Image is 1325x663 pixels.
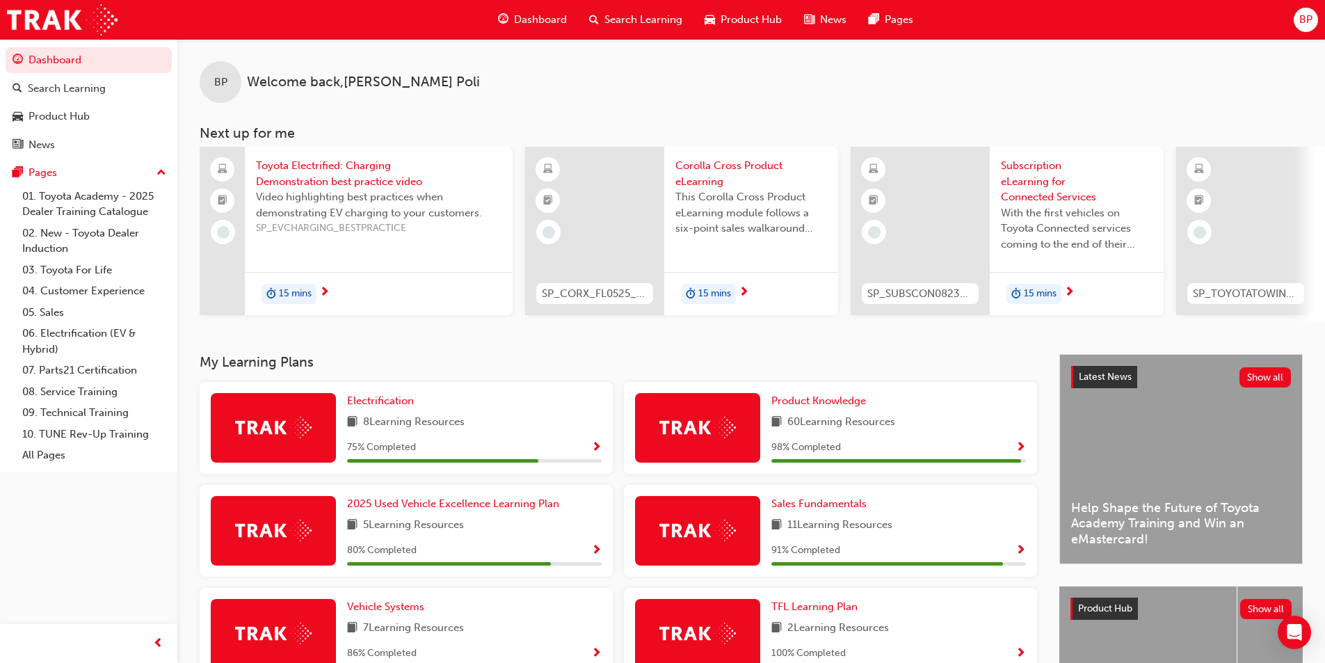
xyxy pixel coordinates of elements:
img: Trak [235,520,312,541]
a: 10. TUNE Rev-Up Training [17,424,172,445]
button: Pages [6,160,172,186]
span: search-icon [589,11,599,29]
span: Latest News [1079,371,1132,383]
span: Pages [885,12,913,28]
a: Product Knowledge [771,393,872,409]
button: Show Progress [1015,439,1026,456]
img: Trak [659,623,736,644]
span: book-icon [347,620,358,637]
span: Electrification [347,394,414,407]
span: 7 Learning Resources [363,620,464,637]
div: Open Intercom Messenger [1278,616,1311,649]
a: pages-iconPages [858,6,924,34]
span: 2 Learning Resources [787,620,889,637]
span: booktick-icon [543,192,553,210]
h3: My Learning Plans [200,354,1037,370]
span: Search Learning [604,12,682,28]
span: 15 mins [279,286,312,302]
a: Latest NewsShow allHelp Shape the Future of Toyota Academy Training and Win an eMastercard! [1059,354,1303,564]
span: book-icon [771,517,782,534]
span: car-icon [13,111,23,123]
span: Video highlighting best practices when demonstrating EV charging to your customers. [256,189,501,221]
span: Toyota Electrified: Charging Demonstration best practice video [256,158,501,189]
div: Search Learning [28,81,106,97]
a: news-iconNews [793,6,858,34]
span: Dashboard [514,12,567,28]
button: Show Progress [1015,645,1026,662]
span: learningResourceType_ELEARNING-icon [543,161,553,179]
span: 98 % Completed [771,440,841,456]
span: Product Knowledge [771,394,866,407]
div: Product Hub [29,109,90,125]
span: Show Progress [591,648,602,660]
a: 03. Toyota For Life [17,259,172,281]
span: up-icon [156,164,166,182]
div: News [29,137,55,153]
span: BP [1299,12,1312,28]
a: Product HubShow all [1070,598,1292,620]
a: All Pages [17,445,172,466]
img: Trak [235,623,312,644]
span: SP_SUBSCON0823_EL [867,286,973,302]
a: 06. Electrification (EV & Hybrid) [17,323,172,360]
a: Sales Fundamentals [771,496,872,512]
span: Product Hub [1078,602,1132,614]
span: search-icon [13,83,22,95]
span: BP [214,74,227,90]
a: 01. Toyota Academy - 2025 Dealer Training Catalogue [17,186,172,223]
a: Electrification [347,393,419,409]
span: car-icon [705,11,715,29]
span: 100 % Completed [771,646,846,662]
span: pages-icon [869,11,879,29]
span: duration-icon [266,285,276,303]
a: guage-iconDashboard [487,6,578,34]
button: Show Progress [1015,542,1026,559]
span: This Corolla Cross Product eLearning module follows a six-point sales walkaround format, designed... [675,189,827,237]
span: 91 % Completed [771,543,840,559]
a: Dashboard [6,47,172,73]
span: 15 mins [698,286,731,302]
span: book-icon [347,414,358,431]
a: News [6,132,172,158]
button: DashboardSearch LearningProduct HubNews [6,45,172,160]
a: 09. Technical Training [17,402,172,424]
a: Toyota Electrified: Charging Demonstration best practice videoVideo highlighting best practices w... [200,147,513,315]
a: 02. New - Toyota Dealer Induction [17,223,172,259]
span: learningRecordVerb_NONE-icon [543,226,555,239]
span: TFL Learning Plan [771,600,858,613]
span: 80 % Completed [347,543,417,559]
span: booktick-icon [869,192,878,210]
span: Product Hub [721,12,782,28]
img: Trak [7,4,118,35]
a: 04. Customer Experience [17,280,172,302]
button: Show all [1240,599,1292,619]
span: next-icon [739,287,749,299]
span: learningResourceType_ELEARNING-icon [1194,161,1204,179]
h3: Next up for me [177,125,1325,141]
span: duration-icon [686,285,696,303]
span: Show Progress [1015,442,1026,454]
span: 2025 Used Vehicle Excellence Learning Plan [347,497,559,510]
span: duration-icon [1011,285,1021,303]
span: prev-icon [153,635,163,653]
a: TFL Learning Plan [771,599,863,615]
span: Subscription eLearning for Connected Services [1001,158,1153,205]
span: With the first vehicles on Toyota Connected services coming to the end of their complimentary per... [1001,205,1153,253]
span: guage-icon [13,54,23,67]
a: Vehicle Systems [347,599,430,615]
a: Latest NewsShow all [1071,366,1291,388]
span: Show Progress [1015,545,1026,557]
span: SP_TOYOTATOWING_0424 [1193,286,1299,302]
span: learningResourceType_ELEARNING-icon [869,161,878,179]
a: car-iconProduct Hub [693,6,793,34]
button: BP [1294,8,1318,32]
span: booktick-icon [218,192,227,210]
span: learningRecordVerb_NONE-icon [217,226,230,239]
span: 86 % Completed [347,646,417,662]
span: booktick-icon [1194,192,1204,210]
a: 07. Parts21 Certification [17,360,172,381]
span: Show Progress [591,545,602,557]
span: guage-icon [498,11,508,29]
